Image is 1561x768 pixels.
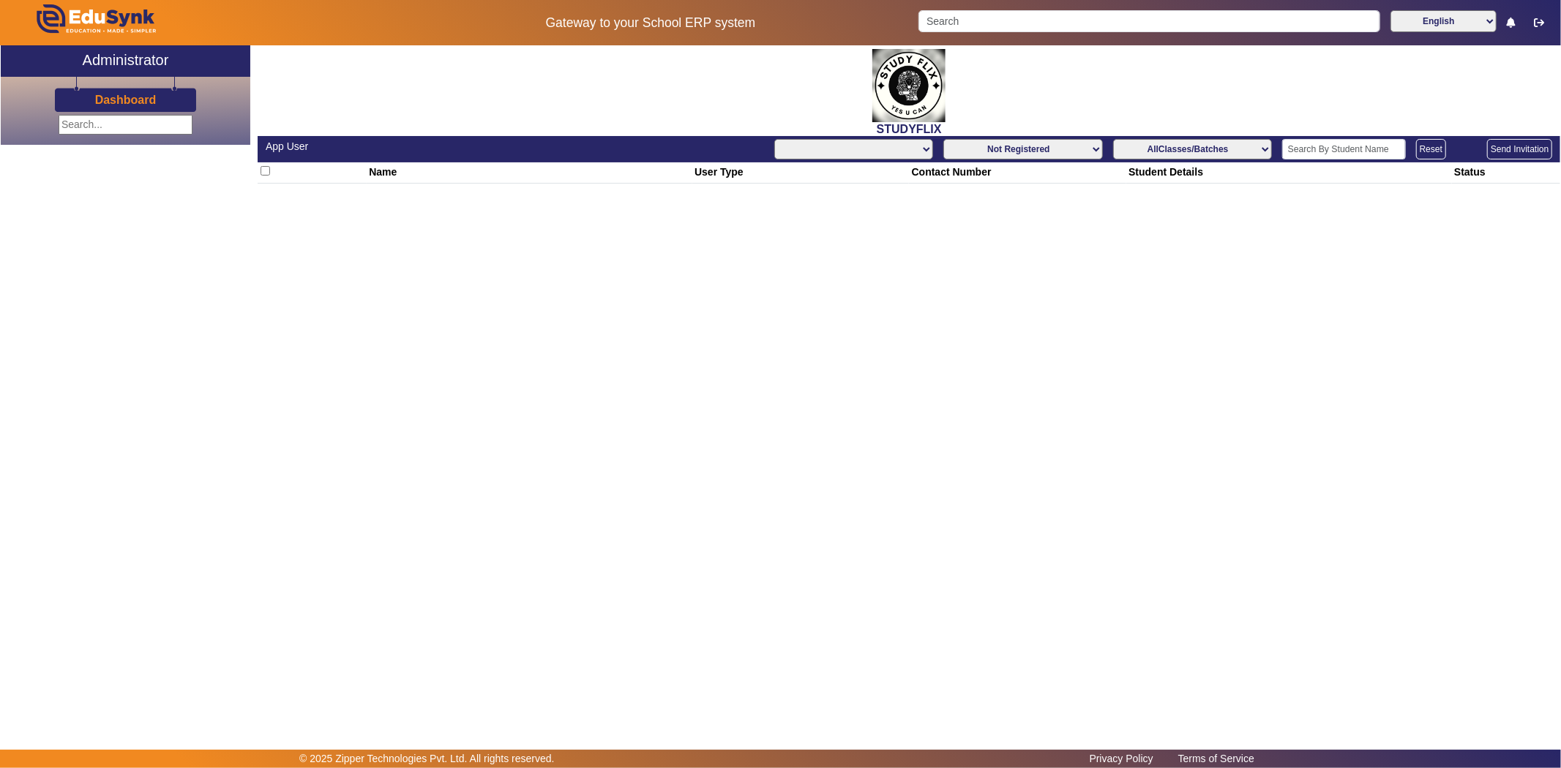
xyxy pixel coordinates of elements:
[59,115,192,135] input: Search...
[1282,139,1406,159] input: Search By Student Name
[83,51,169,69] h2: Administrator
[398,15,902,31] h5: Gateway to your School ERP system
[95,93,157,107] h3: Dashboard
[94,92,157,108] a: Dashboard
[1,45,250,77] a: Administrator
[872,49,946,122] img: 71dce94a-bed6-4ff3-a9ed-96170f5a9cb7
[299,751,555,767] p: © 2025 Zipper Technologies Pvt. Ltd. All rights reserved.
[1126,162,1452,184] th: Student Details
[909,162,1126,184] th: Contact Number
[1452,162,1560,184] th: Status
[692,162,910,184] th: User Type
[367,162,692,184] th: Name
[266,139,902,154] div: App User
[1487,139,1552,159] button: Send Invitation
[258,122,1560,136] h2: STUDYFLIX
[1171,749,1262,768] a: Terms of Service
[1416,139,1446,159] button: Reset
[1082,749,1161,768] a: Privacy Policy
[918,10,1380,32] input: Search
